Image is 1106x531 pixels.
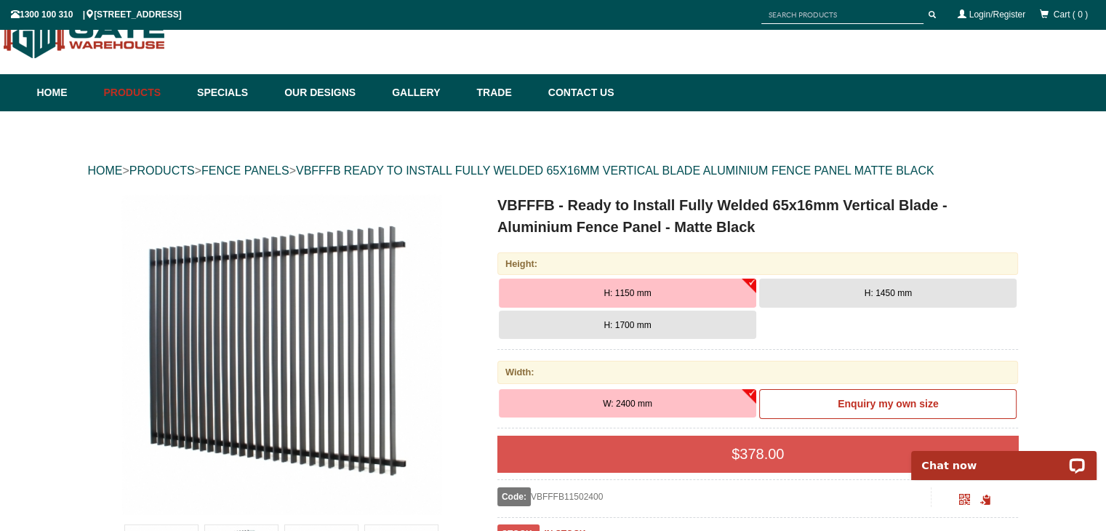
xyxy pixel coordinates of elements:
span: W: 2400 mm [603,399,652,409]
span: 1300 100 310 | [STREET_ADDRESS] [11,9,182,20]
span: Code: [497,487,531,506]
div: Height: [497,252,1019,275]
div: $ [497,436,1019,472]
a: Specials [190,74,277,111]
span: H: 1450 mm [865,288,912,298]
a: HOME [88,164,123,177]
div: VBFFFB11502400 [497,487,931,506]
h1: VBFFFB - Ready to Install Fully Welded 65x16mm Vertical Blade - Aluminium Fence Panel - Matte Black [497,194,1019,238]
a: Products [97,74,191,111]
span: H: 1700 mm [604,320,651,330]
a: PRODUCTS [129,164,195,177]
span: Cart ( 0 ) [1054,9,1088,20]
iframe: LiveChat chat widget [902,434,1106,480]
a: VBFFFB - Ready to Install Fully Welded 65x16mm Vertical Blade - Aluminium Fence Panel - Matte Bla... [89,194,474,514]
a: Login/Register [969,9,1025,20]
a: Contact Us [541,74,614,111]
b: Enquiry my own size [838,398,938,410]
button: H: 1700 mm [499,311,756,340]
button: H: 1450 mm [759,279,1017,308]
a: Home [37,74,97,111]
button: H: 1150 mm [499,279,756,308]
div: Width: [497,361,1019,383]
a: Our Designs [277,74,385,111]
img: VBFFFB - Ready to Install Fully Welded 65x16mm Vertical Blade - Aluminium Fence Panel - Matte Bla... [121,194,441,514]
a: Enquiry my own size [759,389,1017,420]
button: W: 2400 mm [499,389,756,418]
span: Click to copy the URL [979,495,990,506]
a: Trade [469,74,540,111]
a: Click to enlarge and scan to share. [959,496,970,506]
a: VBFFFB READY TO INSTALL FULLY WELDED 65X16MM VERTICAL BLADE ALUMINIUM FENCE PANEL MATTE BLACK [296,164,934,177]
div: > > > [88,148,1019,194]
a: Gallery [385,74,469,111]
span: 378.00 [740,446,784,462]
span: H: 1150 mm [604,288,651,298]
a: FENCE PANELS [201,164,289,177]
input: SEARCH PRODUCTS [761,6,923,24]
